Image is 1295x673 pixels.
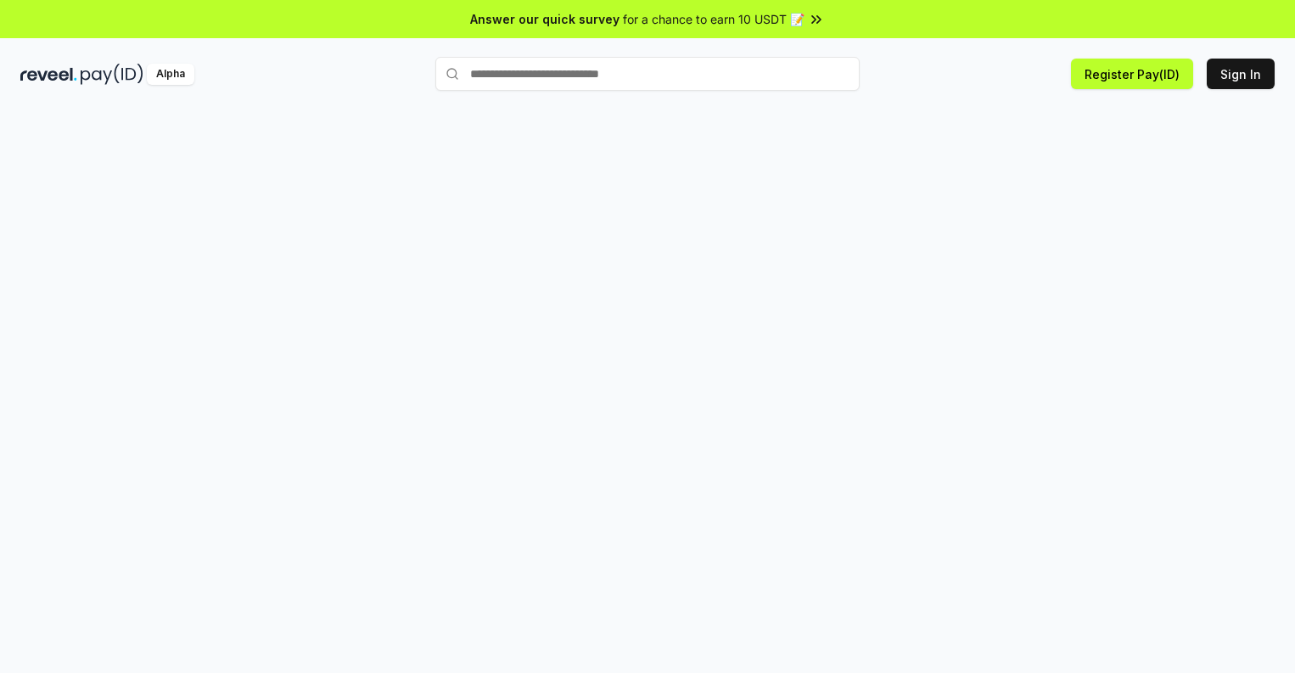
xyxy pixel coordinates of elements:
[623,10,804,28] span: for a chance to earn 10 USDT 📝
[1207,59,1275,89] button: Sign In
[470,10,619,28] span: Answer our quick survey
[1071,59,1193,89] button: Register Pay(ID)
[81,64,143,85] img: pay_id
[147,64,194,85] div: Alpha
[20,64,77,85] img: reveel_dark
